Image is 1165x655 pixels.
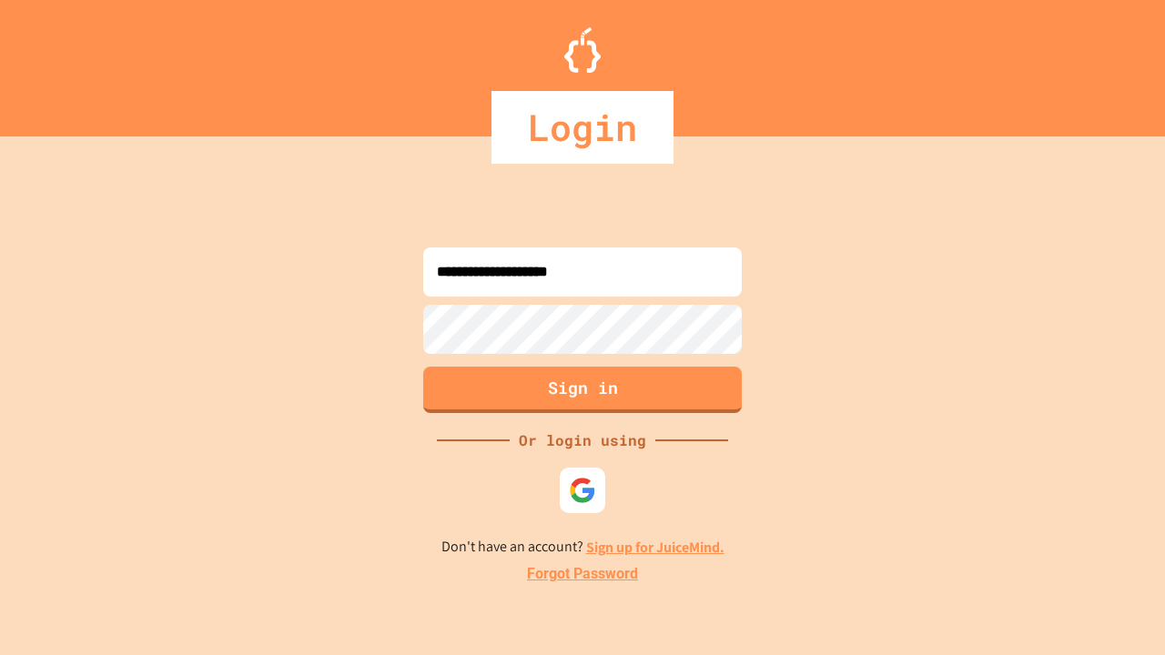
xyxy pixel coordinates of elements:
a: Forgot Password [527,563,638,585]
p: Don't have an account? [441,536,724,559]
img: google-icon.svg [569,477,596,504]
iframe: chat widget [1089,582,1147,637]
a: Sign up for JuiceMind. [586,538,724,557]
div: Or login using [510,429,655,451]
iframe: chat widget [1014,503,1147,580]
div: Login [491,91,674,164]
button: Sign in [423,367,742,413]
img: Logo.svg [564,27,601,73]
